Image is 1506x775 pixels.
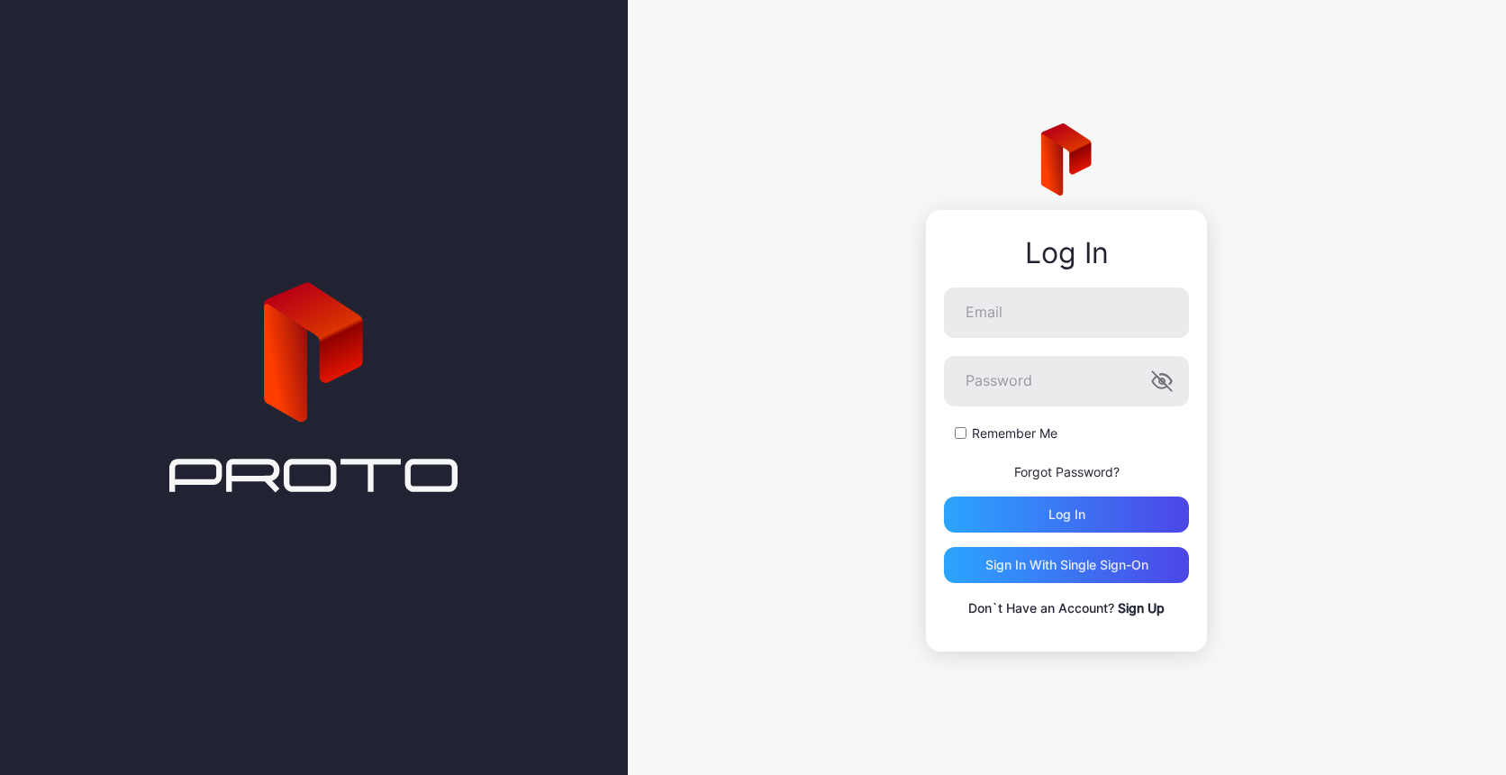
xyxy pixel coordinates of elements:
p: Don`t Have an Account? [944,597,1189,619]
div: Sign in With Single Sign-On [985,558,1148,572]
a: Sign Up [1118,600,1165,615]
input: Password [944,356,1189,406]
div: Log in [1048,507,1085,522]
a: Forgot Password? [1014,464,1120,479]
input: Email [944,287,1189,338]
label: Remember Me [972,424,1057,442]
div: Log In [944,237,1189,269]
button: Sign in With Single Sign-On [944,547,1189,583]
button: Password [1151,370,1173,392]
button: Log in [944,497,1189,533]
